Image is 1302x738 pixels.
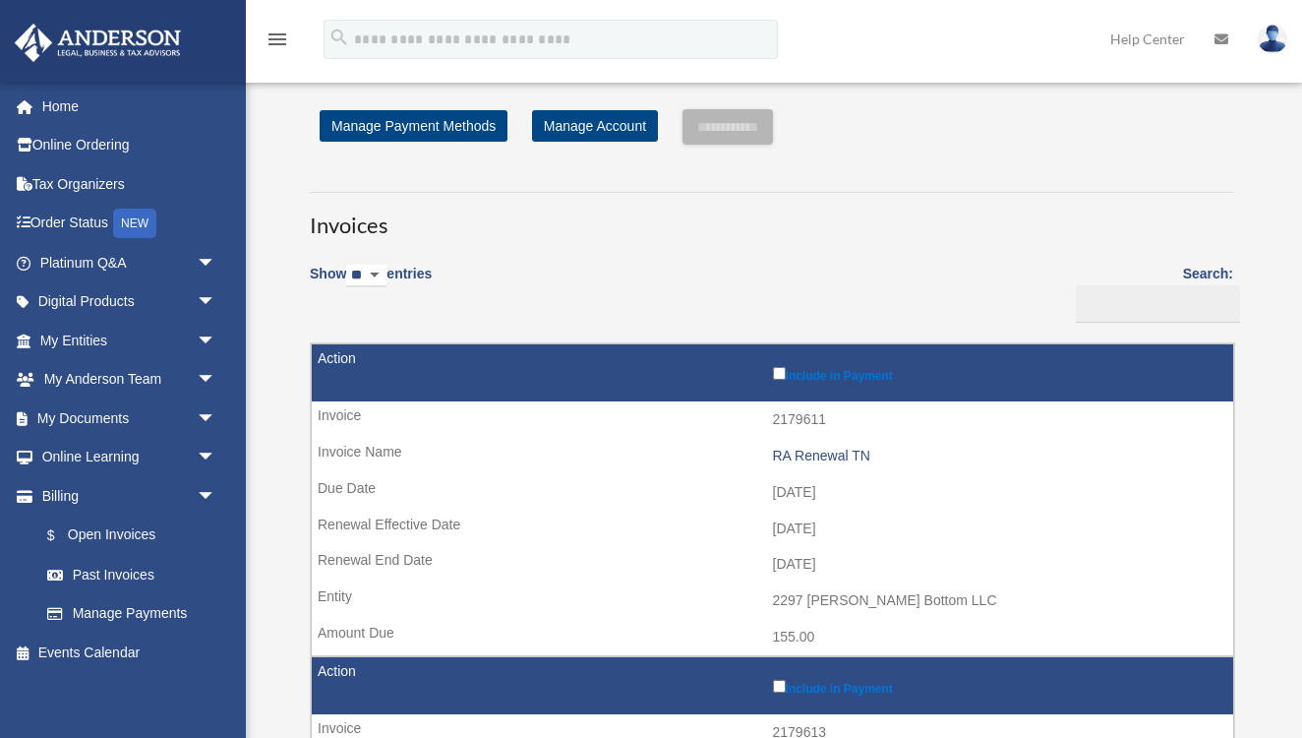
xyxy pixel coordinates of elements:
td: 155.00 [312,619,1233,656]
span: arrow_drop_down [197,399,236,439]
a: Manage Account [532,110,658,142]
a: Online Ordering [14,126,246,165]
label: Search: [1069,262,1233,323]
img: User Pic [1258,25,1287,53]
a: Online Learningarrow_drop_down [14,438,246,477]
span: arrow_drop_down [197,438,236,478]
td: [DATE] [312,546,1233,584]
a: Tax Organizers [14,164,246,204]
input: Include in Payment [773,680,786,693]
a: Digital Productsarrow_drop_down [14,282,246,322]
input: Search: [1076,285,1240,323]
i: menu [266,28,289,51]
div: RA Renewal TN [773,448,1224,464]
h3: Invoices [310,192,1233,241]
a: Home [14,87,246,126]
td: 2297 [PERSON_NAME] Bottom LLC [312,583,1233,620]
a: menu [266,34,289,51]
label: Include in Payment [773,676,1224,696]
i: search [328,27,350,48]
span: arrow_drop_down [197,243,236,283]
a: Platinum Q&Aarrow_drop_down [14,243,246,282]
img: Anderson Advisors Platinum Portal [9,24,187,62]
a: $Open Invoices [28,516,226,556]
a: Billingarrow_drop_down [14,476,236,516]
a: Manage Payments [28,594,236,634]
span: arrow_drop_down [197,360,236,400]
input: Include in Payment [773,367,786,380]
a: My Documentsarrow_drop_down [14,399,246,438]
label: Show entries [310,262,432,307]
td: [DATE] [312,474,1233,512]
span: $ [58,523,68,548]
td: 2179611 [312,401,1233,439]
span: arrow_drop_down [197,476,236,517]
a: My Entitiesarrow_drop_down [14,321,246,360]
a: Past Invoices [28,555,236,594]
td: [DATE] [312,511,1233,548]
span: arrow_drop_down [197,282,236,323]
div: NEW [113,209,156,238]
a: My Anderson Teamarrow_drop_down [14,360,246,400]
label: Include in Payment [773,363,1224,383]
select: Showentries [346,265,386,287]
a: Manage Payment Methods [320,110,507,142]
a: Order StatusNEW [14,204,246,244]
span: arrow_drop_down [197,321,236,361]
a: Events Calendar [14,633,246,672]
